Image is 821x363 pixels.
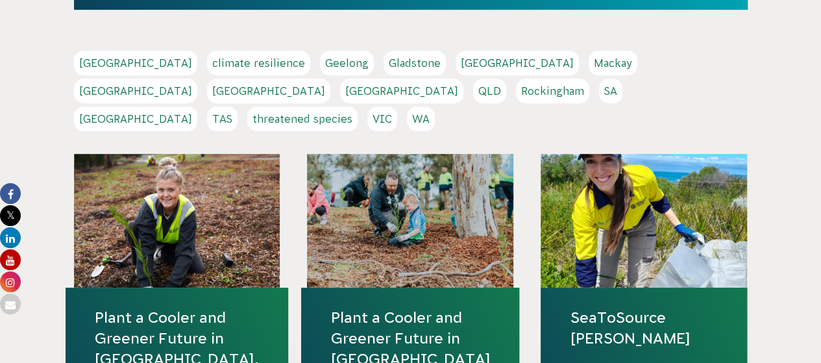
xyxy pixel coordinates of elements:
[516,79,589,103] a: Rockingham
[340,79,463,103] a: [GEOGRAPHIC_DATA]
[74,106,197,131] a: [GEOGRAPHIC_DATA]
[456,51,579,75] a: [GEOGRAPHIC_DATA]
[207,106,238,131] a: TAS
[367,106,397,131] a: VIC
[207,51,310,75] a: climate resilience
[589,51,637,75] a: Mackay
[320,51,374,75] a: Geelong
[384,51,446,75] a: Gladstone
[74,79,197,103] a: [GEOGRAPHIC_DATA]
[599,79,622,103] a: SA
[407,106,435,131] a: WA
[473,79,506,103] a: QLD
[207,79,330,103] a: [GEOGRAPHIC_DATA]
[247,106,358,131] a: threatened species
[74,51,197,75] a: [GEOGRAPHIC_DATA]
[570,307,718,349] a: SeaToSource [PERSON_NAME]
